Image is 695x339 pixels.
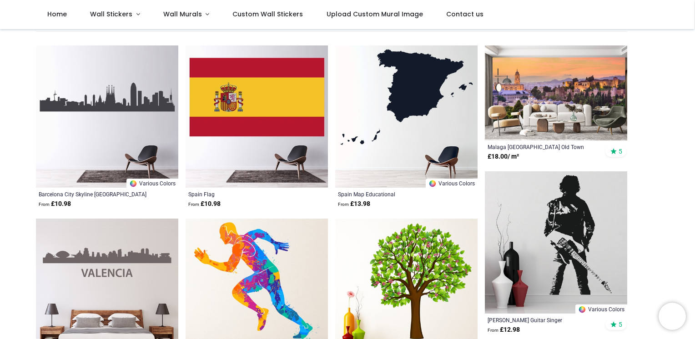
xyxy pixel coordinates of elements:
[335,45,478,188] img: Spain Map Educational Wall Sticker
[188,202,199,207] span: From
[488,152,519,161] strong: £ 18.00 / m²
[619,320,622,329] span: 5
[488,316,597,324] a: [PERSON_NAME] Guitar Singer
[619,147,622,155] span: 5
[485,171,627,314] img: Bruce Springsteen Guitar Singer Wall Sticker
[126,179,178,188] a: Various Colors
[659,303,686,330] iframe: Brevo live chat
[338,199,370,209] strong: £ 13.98
[90,10,132,19] span: Wall Stickers
[488,325,520,334] strong: £ 12.98
[485,45,627,141] img: Malaga Spain Old Town Skyline Wall Mural Wallpaper
[446,10,483,19] span: Contact us
[186,45,328,188] img: Spain Flag Wall Sticker
[163,10,202,19] span: Wall Murals
[47,10,67,19] span: Home
[232,10,303,19] span: Custom Wall Stickers
[39,190,148,198] a: Barcelona City Skyline [GEOGRAPHIC_DATA]
[488,328,499,333] span: From
[575,304,627,314] a: Various Colors
[129,179,137,188] img: Color Wheel
[188,199,221,209] strong: £ 10.98
[488,143,597,150] a: Malaga [GEOGRAPHIC_DATA] Old Town Skyline Wallpaper
[36,45,178,188] img: Barcelona City Skyline Spain Wall Sticker
[426,179,478,188] a: Various Colors
[188,190,298,198] a: Spain Flag
[39,199,71,209] strong: £ 10.98
[428,179,437,188] img: Color Wheel
[338,190,448,198] a: Spain Map Educational
[578,305,586,314] img: Color Wheel
[338,202,349,207] span: From
[327,10,423,19] span: Upload Custom Mural Image
[39,202,50,207] span: From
